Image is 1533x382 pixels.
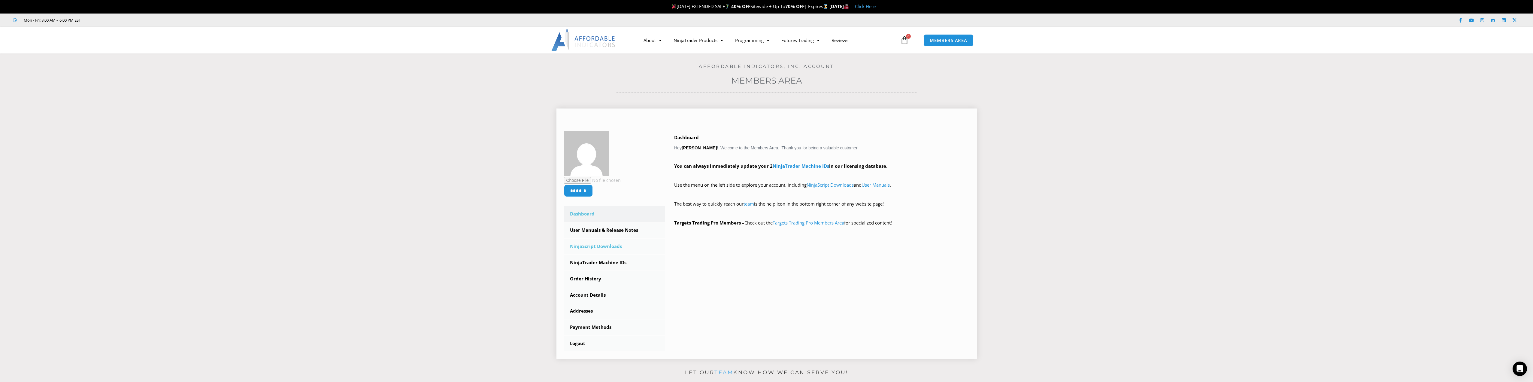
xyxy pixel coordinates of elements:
[773,163,829,169] a: NinjaTrader Machine IDs
[1513,362,1527,376] div: Open Intercom Messenger
[89,17,179,23] iframe: Customer reviews powered by Trustpilot
[674,133,969,227] div: Hey ! Welcome to the Members Area. Thank you for being a valuable customer!
[564,255,665,270] a: NinjaTrader Machine IDs
[699,63,834,69] a: Affordable Indicators, Inc. Account
[638,33,899,47] nav: Menu
[862,182,890,188] a: User Manuals
[807,182,854,188] a: NinjaScript Downloads
[564,303,665,319] a: Addresses
[670,3,829,9] span: [DATE] EXTENDED SALE Sitewide + Up To | Expires
[564,336,665,351] a: Logout
[674,220,744,226] strong: Targets Trading Pro Members –
[906,34,911,39] span: 0
[923,34,974,47] a: MEMBERS AREA
[564,206,665,351] nav: Account pages
[674,219,969,227] p: Check out the for specialized content!
[731,75,802,86] a: Members Area
[564,287,665,303] a: Account Details
[674,181,969,198] p: Use the menu on the left side to explore your account, including and .
[564,206,665,222] a: Dashboard
[674,134,702,140] b: Dashboard –
[556,368,977,377] p: Let our know how we can serve you!
[829,3,849,9] strong: [DATE]
[785,3,804,9] strong: 70% OFF
[674,163,887,169] strong: You can always immediately update your 2 in our licensing database.
[714,369,733,375] a: team
[775,33,826,47] a: Futures Trading
[855,3,876,9] a: Click Here
[826,33,854,47] a: Reviews
[22,17,81,24] span: Mon - Fri: 8:00 AM – 6:00 PM EST
[564,131,609,176] img: 312c3d7f3b96b39fe255a3e15d9cb9013fbd151d57f4a624bd025fde0599bdaf
[672,4,676,9] img: 🎉
[930,38,967,43] span: MEMBERS AREA
[551,29,616,51] img: LogoAI | Affordable Indicators – NinjaTrader
[674,200,969,217] p: The best way to quickly reach our is the help icon in the bottom right corner of any website page!
[638,33,668,47] a: About
[564,239,665,254] a: NinjaScript Downloads
[564,319,665,335] a: Payment Methods
[725,4,730,9] img: 🏌️‍♂️
[729,33,775,47] a: Programming
[744,201,754,207] a: team
[823,4,828,9] img: ⌛
[682,145,717,150] strong: [PERSON_NAME]
[773,220,844,226] a: Targets Trading Pro Members Area
[564,271,665,287] a: Order History
[731,3,750,9] strong: 40% OFF
[564,222,665,238] a: User Manuals & Release Notes
[668,33,729,47] a: NinjaTrader Products
[844,4,849,9] img: 🏭
[891,32,918,49] a: 0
